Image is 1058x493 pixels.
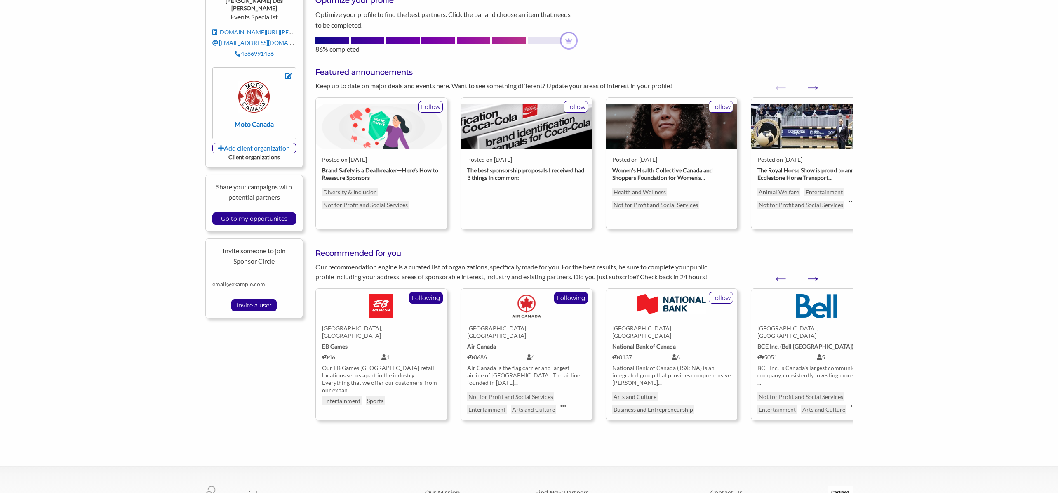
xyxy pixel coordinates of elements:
[560,32,578,50] img: dashboard-profile-progress-crown-a4ad1e52.png
[309,81,722,91] div: Keep up to date on major deals and events here. Want to see something different? Update your area...
[322,325,441,340] div: [GEOGRAPHIC_DATA], [GEOGRAPHIC_DATA]
[709,101,733,112] p: Follow
[804,188,844,196] p: Entertainment
[223,81,286,127] a: Moto Canada
[555,292,588,303] p: Following
[612,156,731,163] div: Posted on [DATE]
[757,343,853,350] strong: BCE Inc. (Bell [GEOGRAPHIC_DATA])
[709,292,733,303] p: Follow
[637,294,706,314] img: NBC Logo
[366,396,385,405] a: Sports
[235,120,274,128] strong: Moto Canada
[757,405,797,414] p: Entertainment
[467,405,507,414] p: Entertainment
[322,354,381,361] div: 46
[612,364,731,387] div: National Bank of Canada (TSX: NA) is an integrated group that provides comprehensive [PERSON_NAME...
[467,167,584,181] strong: The best sponsorship proposals I received had 3 things in common:
[772,79,781,87] button: Previous
[801,405,846,414] p: Arts and Culture
[461,104,592,149] img: kpbznxnh3kwzr1cg8vxa.jpg
[235,50,274,57] a: 4386991436
[467,343,496,350] strong: Air Canada
[322,396,362,405] a: Entertainment
[751,104,882,149] img: The_Royal_Agricultural_Winter_Fair_The_Royal_Horse_Show_is_proud.jpg
[817,354,876,361] div: 5
[804,79,813,87] button: Next
[606,104,737,149] img: vjueezl5yqqde00ejimn.jpg
[796,294,837,318] img: Logo
[316,104,447,149] img: hro2n78csy6xogamkarv.png
[757,325,876,340] div: [GEOGRAPHIC_DATA], [GEOGRAPHIC_DATA]
[757,188,800,196] p: Animal Welfare
[322,364,441,394] div: Our EB Games [GEOGRAPHIC_DATA] retail locations set us apart in the industry. Everything that we ...
[612,325,731,340] div: [GEOGRAPHIC_DATA], [GEOGRAPHIC_DATA]
[804,270,813,278] button: Next
[467,354,527,361] div: 8686
[409,292,442,303] p: Following
[212,143,296,153] a: Add client organization
[612,354,672,361] div: 8137
[381,354,441,361] div: 1
[467,325,586,340] div: [GEOGRAPHIC_DATA], [GEOGRAPHIC_DATA]
[322,188,378,196] a: Diversity & Inclusion
[612,392,658,401] p: Arts and Culture
[612,201,699,209] p: Not for Profit and Social Services
[757,167,870,181] strong: The Royal Horse Show is proud to announce Ecclestone Horse Transport …
[322,167,438,181] strong: Brand Safety is a Dealbreaker—Here’s How to Reassure Sponsors
[467,392,554,401] p: Not for Profit and Social Services
[212,28,371,35] a: [DOMAIN_NAME][URL][PERSON_NAME][PERSON_NAME]
[212,245,296,267] p: Invite someone to join Sponsor Circle
[228,153,280,160] strong: Client organizations
[612,167,713,181] strong: Women’s Health Collective Canada and Shoppers Foundation for Women’s …
[315,44,578,54] div: 86% completed
[612,405,694,414] p: Business and Entrepreneurship
[612,343,676,350] strong: National Bank of Canada
[467,156,586,163] div: Posted on [DATE]
[217,213,292,224] input: Go to my opportunites
[467,364,586,387] div: Air Canada is the flag carrier and largest airline of [GEOGRAPHIC_DATA]. The airline, founded in ...
[315,9,578,30] p: Optimize your profile to find the best partners. Click the bar and choose an item that needs to b...
[322,201,409,209] a: Not for Profit and Social Services
[672,354,731,361] div: 6
[757,392,844,401] p: Not for Profit and Social Services
[369,294,393,318] img: EB Games Logo
[238,81,270,112] img: yp66v0sasgcapjckc3yt
[757,354,817,361] div: 5051
[212,39,316,46] a: [EMAIL_ADDRESS][DOMAIN_NAME]
[233,300,276,311] input: Invite a user
[527,354,586,361] div: 4
[757,201,844,209] p: Not for Profit and Social Services
[612,188,667,196] p: Health and Wellness
[212,182,296,203] p: Share your campaigns with potential partners
[564,101,588,112] p: Follow
[757,156,876,163] div: Posted on [DATE]
[309,262,722,282] div: Our recommendation engine is a curated list of organizations, specifically made for you. For the ...
[512,294,541,318] img: Air Canada Logo
[757,364,876,387] div: BCE Inc. is Canada's largest communications company, consistently investing more than any ...
[322,343,348,350] strong: EB Games
[419,101,442,112] p: Follow
[315,248,853,259] h3: Recommended for you
[322,289,441,390] a: EB Games Logo[GEOGRAPHIC_DATA], [GEOGRAPHIC_DATA]EB Games461Our EB Games [GEOGRAPHIC_DATA] retail...
[511,405,556,414] p: Arts and Culture
[772,270,781,278] button: Previous
[322,156,441,163] div: Posted on [DATE]
[315,67,853,78] h3: Featured announcements
[212,276,296,292] input: email@example.com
